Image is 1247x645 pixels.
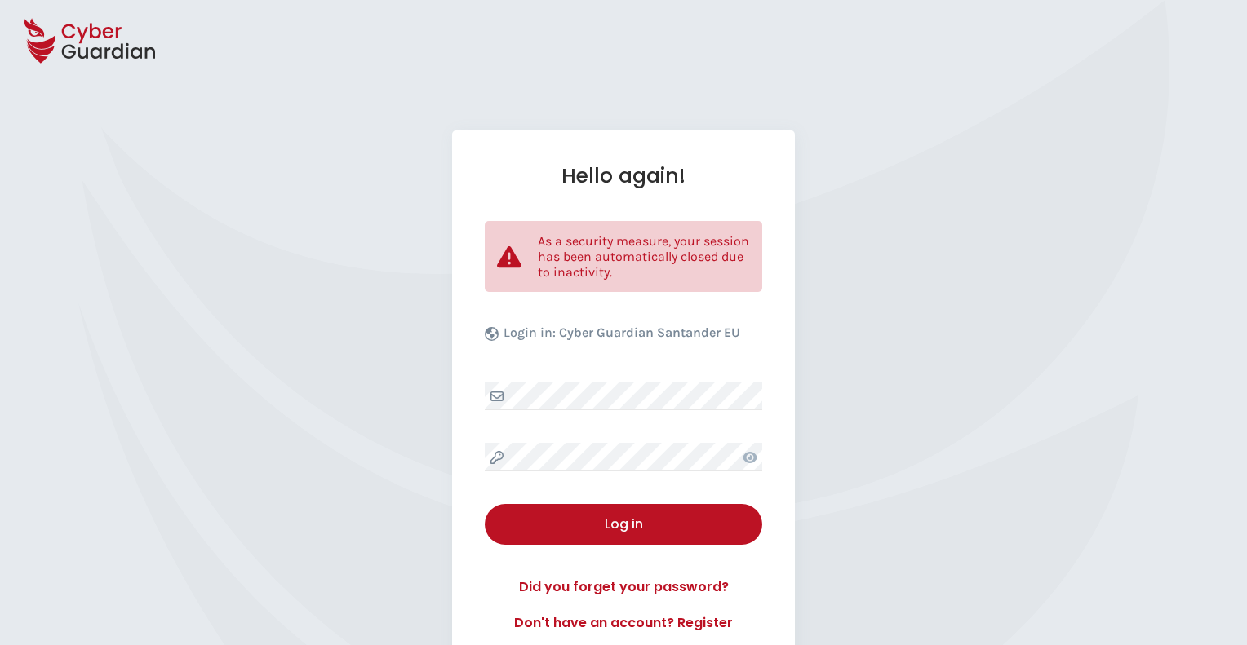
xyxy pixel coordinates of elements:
[497,515,750,534] div: Log in
[504,325,740,349] p: Login in:
[559,325,740,340] b: Cyber Guardian Santander EU
[538,233,750,280] p: As a security measure, your session has been automatically closed due to inactivity.
[485,577,762,597] a: Did you forget your password?
[485,504,762,545] button: Log in
[485,163,762,188] h1: Hello again!
[485,613,762,633] a: Don't have an account? Register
